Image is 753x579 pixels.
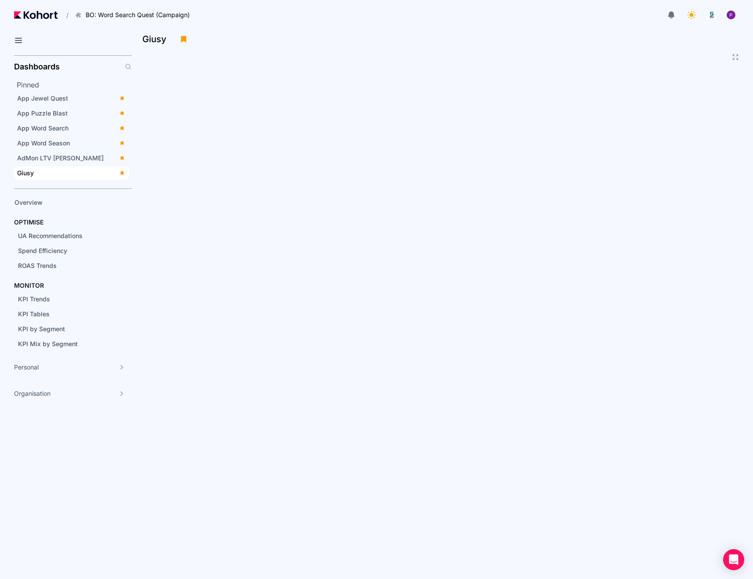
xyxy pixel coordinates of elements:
span: Personal [14,363,39,372]
span: Overview [14,199,43,206]
span: KPI Mix by Segment [18,340,78,347]
a: AdMon LTV [PERSON_NAME] [14,152,129,165]
h3: Giusy [142,35,172,43]
a: KPI Mix by Segment [15,337,117,351]
span: KPI by Segment [18,325,65,333]
a: App Puzzle Blast [14,107,129,120]
span: / [59,11,69,20]
div: Open Intercom Messenger [723,549,744,570]
span: Giusy [17,169,34,177]
h2: Pinned [17,80,132,90]
a: Overview [11,196,117,209]
span: App Jewel Quest [17,94,68,102]
a: ROAS Trends [15,259,117,272]
button: BO: Word Search Quest (Campaign) [70,7,199,22]
button: Fullscreen [732,54,739,61]
span: KPI Tables [18,310,50,318]
a: UA Recommendations [15,229,117,242]
span: AdMon LTV [PERSON_NAME] [17,154,104,162]
a: App Word Season [14,137,129,150]
span: UA Recommendations [18,232,83,239]
a: KPI by Segment [15,322,117,336]
span: App Word Search [17,124,69,132]
a: App Jewel Quest [14,92,129,105]
img: Kohort logo [14,11,58,19]
a: Spend Efficiency [15,244,117,257]
span: KPI Trends [18,295,50,303]
span: BO: Word Search Quest (Campaign) [86,11,190,19]
h4: OPTIMISE [14,218,43,227]
a: App Word Search [14,122,129,135]
span: App Puzzle Blast [17,109,68,117]
h2: Dashboards [14,63,60,71]
a: KPI Trends [15,293,117,306]
span: Spend Efficiency [18,247,67,254]
h4: MONITOR [14,281,44,290]
span: Organisation [14,389,51,398]
img: logo_logo_images_1_20240607072359498299_20240828135028712857.jpeg [707,11,716,19]
span: App Word Season [17,139,70,147]
span: ROAS Trends [18,262,57,269]
a: KPI Tables [15,308,117,321]
a: Giusy [14,166,129,180]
